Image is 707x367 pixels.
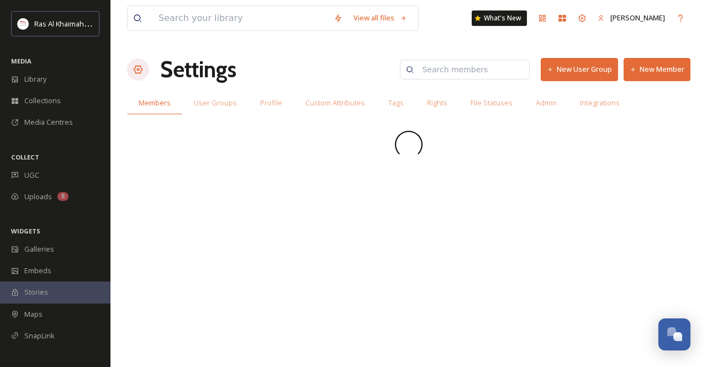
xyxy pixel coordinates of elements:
[427,98,447,108] span: Rights
[260,98,282,108] span: Profile
[541,58,618,81] button: New User Group
[11,153,39,161] span: COLLECT
[11,227,40,235] span: WIDGETS
[610,13,665,23] span: [PERSON_NAME]
[57,192,68,201] div: 8
[24,331,55,341] span: SnapLink
[305,98,365,108] span: Custom Attributes
[24,74,46,84] span: Library
[658,318,690,350] button: Open Chat
[416,58,524,81] input: Search members
[160,53,236,86] h1: Settings
[139,98,171,108] span: Members
[592,7,671,29] a: [PERSON_NAME]
[536,98,557,108] span: Admin
[24,287,48,297] span: Stories
[24,244,54,254] span: Galleries
[348,7,413,29] a: View all files
[153,6,328,30] input: Search your library
[24,265,51,276] span: Embeds
[24,117,73,127] span: Media Centres
[471,98,513,108] span: File Statuses
[34,18,191,29] span: Ras Al Khaimah Tourism Development Authority
[24,95,61,106] span: Collections
[472,10,527,26] a: What's New
[18,18,29,29] img: Logo_RAKTDA_RGB-01.png
[624,58,690,81] button: New Member
[580,98,620,108] span: Integrations
[194,98,237,108] span: User Groups
[24,309,43,320] span: Maps
[24,170,39,180] span: UGC
[11,57,31,65] span: MEDIA
[24,192,52,202] span: Uploads
[388,98,404,108] span: Tags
